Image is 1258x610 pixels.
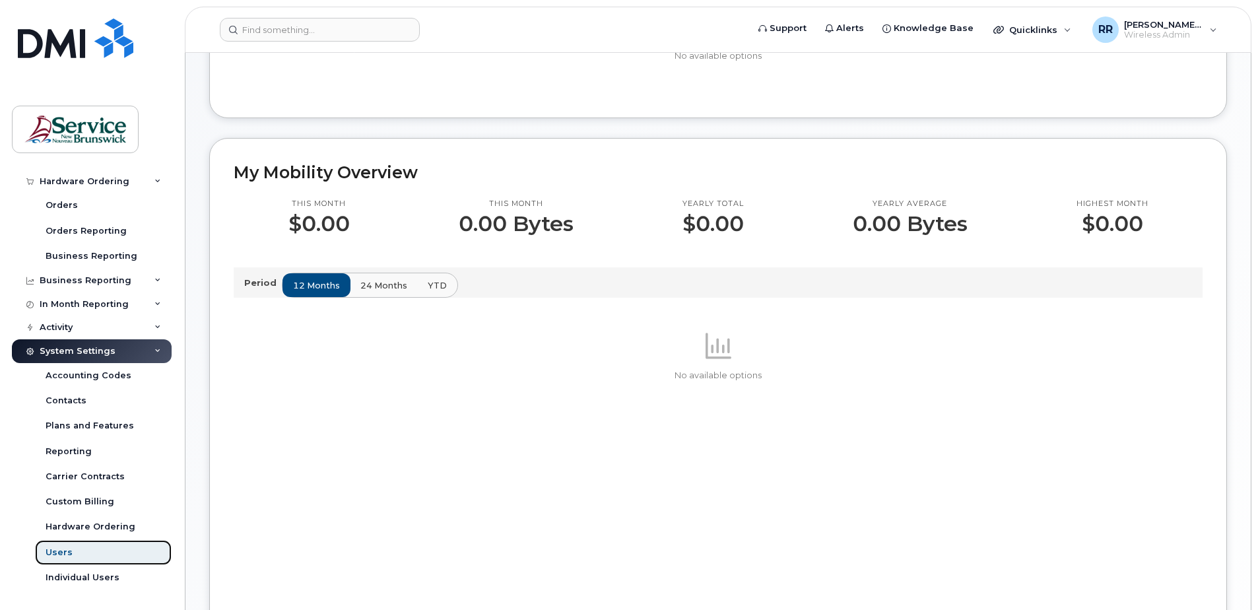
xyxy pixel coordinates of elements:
a: Alerts [816,15,873,42]
a: Knowledge Base [873,15,983,42]
p: $0.00 [682,212,744,236]
p: No available options [234,50,1203,62]
p: Highest month [1076,199,1148,209]
span: YTD [428,279,447,292]
p: This month [288,199,350,209]
div: Quicklinks [984,17,1080,43]
span: 24 months [360,279,407,292]
p: 0.00 Bytes [853,212,968,236]
span: [PERSON_NAME] (ASD-S) [1124,19,1203,30]
p: Period [244,277,282,289]
a: Support [749,15,816,42]
span: Wireless Admin [1124,30,1203,40]
p: No available options [234,370,1203,382]
p: $0.00 [1076,212,1148,236]
span: Support [770,22,807,35]
span: Knowledge Base [894,22,974,35]
span: Alerts [836,22,864,35]
span: Quicklinks [1009,24,1057,35]
h2: My Mobility Overview [234,162,1203,182]
p: Yearly average [853,199,968,209]
span: RR [1098,22,1113,38]
input: Find something... [220,18,420,42]
div: Roy, Rhonda (ASD-S) [1083,17,1226,43]
p: 0.00 Bytes [459,212,574,236]
p: This month [459,199,574,209]
p: $0.00 [288,212,350,236]
p: Yearly total [682,199,744,209]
